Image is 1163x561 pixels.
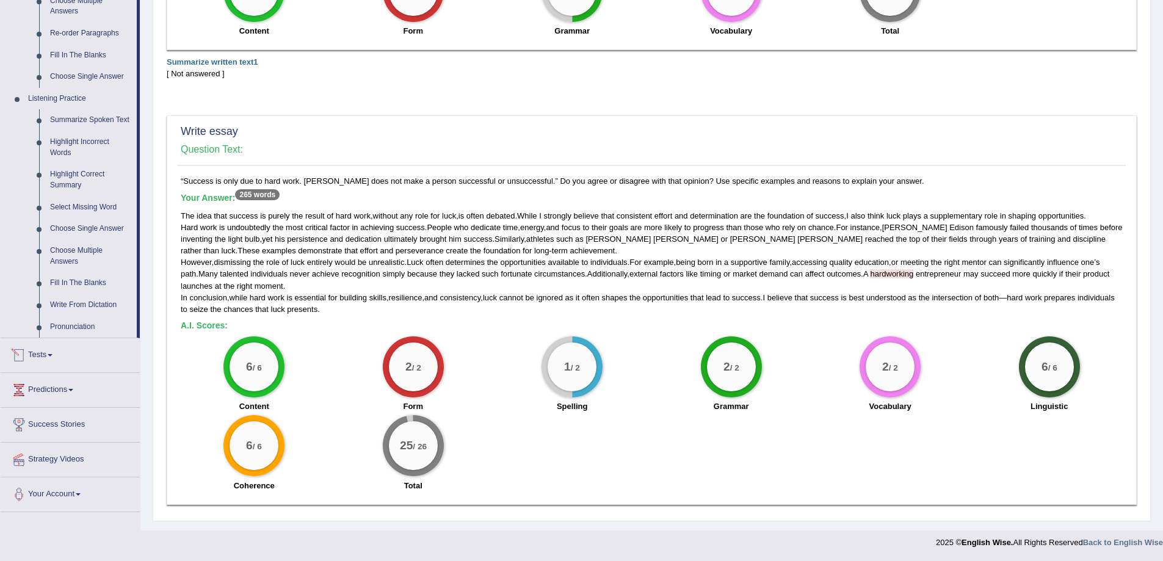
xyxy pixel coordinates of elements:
[396,246,444,255] span: perseverance
[215,234,226,244] span: the
[714,400,749,412] label: Grammar
[792,258,827,267] span: accessing
[909,234,920,244] span: top
[250,293,266,302] span: hard
[336,211,352,220] span: hard
[543,211,571,220] span: strongly
[581,258,588,267] span: to
[235,189,280,200] sup: 265 words
[219,223,225,232] span: is
[227,223,270,232] span: undoubtedly
[554,25,590,37] label: Grammar
[275,234,285,244] span: his
[1004,258,1045,267] span: significantly
[403,25,423,37] label: Form
[963,269,979,278] span: may
[223,281,234,291] span: the
[424,293,438,302] span: and
[245,234,260,244] span: bulb
[590,258,628,267] span: individuals
[382,269,405,278] span: simply
[266,258,280,267] span: role
[916,269,961,278] span: entrepreneur
[307,258,333,267] span: entirely
[903,211,921,220] span: plays
[754,211,765,220] span: the
[341,269,380,278] span: recognition
[565,293,574,302] span: as
[686,269,698,278] span: like
[841,293,846,302] span: is
[690,293,704,302] span: that
[924,211,928,220] span: a
[470,246,481,255] span: the
[181,269,196,278] span: path
[552,246,568,255] span: term
[767,211,805,220] span: foundation
[850,223,880,232] span: instance
[706,293,721,302] span: lead
[730,234,795,244] span: [PERSON_NAME]
[358,258,366,267] span: be
[471,223,501,232] span: dedicate
[45,66,137,88] a: Choose Single Answer
[797,234,863,244] span: [PERSON_NAME]
[1,408,140,438] a: Success Stories
[1083,538,1163,547] a: Back to English Wise
[763,293,765,302] span: I
[932,293,972,302] span: intersection
[723,293,730,302] span: to
[654,211,672,220] span: effort
[643,293,688,302] span: opportunities
[427,223,451,232] span: People
[698,258,714,267] span: born
[1020,234,1027,244] span: of
[1032,269,1057,278] span: quickly
[1031,400,1068,412] label: Linguistic
[969,234,996,244] span: through
[601,211,614,220] span: that
[189,293,226,302] span: conclusion
[181,211,194,220] span: The
[328,293,337,302] span: for
[45,131,137,164] a: Highlight Incorrect Words
[868,211,884,220] span: think
[716,258,722,267] span: in
[1009,211,1037,220] span: shaping
[1000,211,1006,220] span: in
[539,211,542,220] span: I
[1,477,140,508] a: Your Account
[908,293,916,302] span: as
[984,293,999,302] span: both
[723,269,731,278] span: or
[442,211,456,220] span: luck
[384,234,418,244] span: ultimately
[629,258,642,267] span: For
[1029,234,1056,244] span: training
[45,164,137,196] a: Highlight Correct Summary
[215,281,222,291] span: at
[45,109,137,131] a: Summarize Spoken Text
[267,293,284,302] span: work
[891,258,899,267] span: or
[298,246,342,255] span: demonstrate
[369,258,405,267] span: unrealistic
[930,211,982,220] span: supplementary
[380,246,394,255] span: and
[45,197,137,219] a: Select Missing Word
[808,223,834,232] span: chance
[200,223,217,232] span: work
[1073,234,1105,244] span: discipline
[419,234,446,244] span: brought
[396,223,425,232] span: success
[675,211,688,220] span: and
[1079,223,1098,232] span: times
[291,258,305,267] span: luck
[178,175,1126,498] div: “Success is only due to hard work. [PERSON_NAME] does not make a person successful or unsuccessfu...
[253,258,264,267] span: the
[500,258,545,267] span: opportunities
[592,223,607,232] span: their
[732,293,761,302] span: success
[1007,293,1023,302] span: hard
[830,258,853,267] span: quality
